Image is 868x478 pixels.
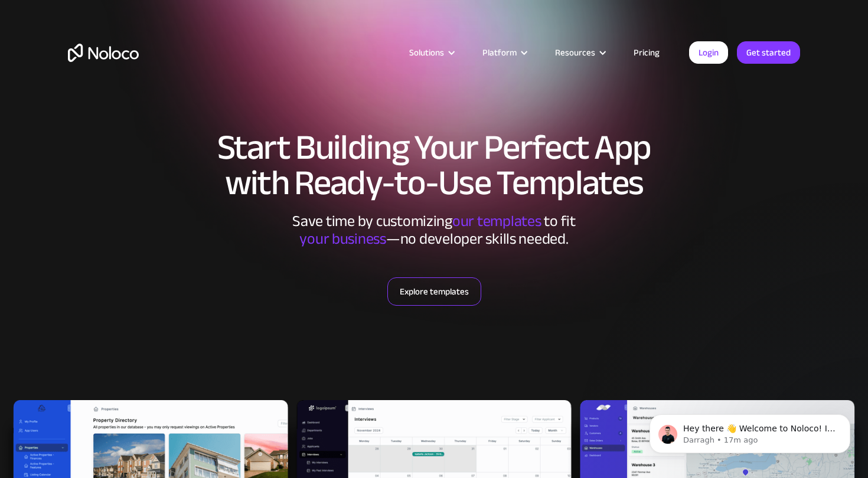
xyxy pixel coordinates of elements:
[632,389,868,472] iframe: Intercom notifications message
[68,44,139,62] a: home
[409,45,444,60] div: Solutions
[394,45,468,60] div: Solutions
[737,41,800,64] a: Get started
[468,45,540,60] div: Platform
[299,224,386,253] span: your business
[257,212,611,248] div: Save time by customizing to fit ‍ —no developer skills needed.
[540,45,619,60] div: Resources
[689,41,728,64] a: Login
[387,277,481,306] a: Explore templates
[68,130,800,201] h1: Start Building Your Perfect App with Ready-to-Use Templates
[619,45,674,60] a: Pricing
[482,45,517,60] div: Platform
[555,45,595,60] div: Resources
[452,207,541,235] span: our templates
